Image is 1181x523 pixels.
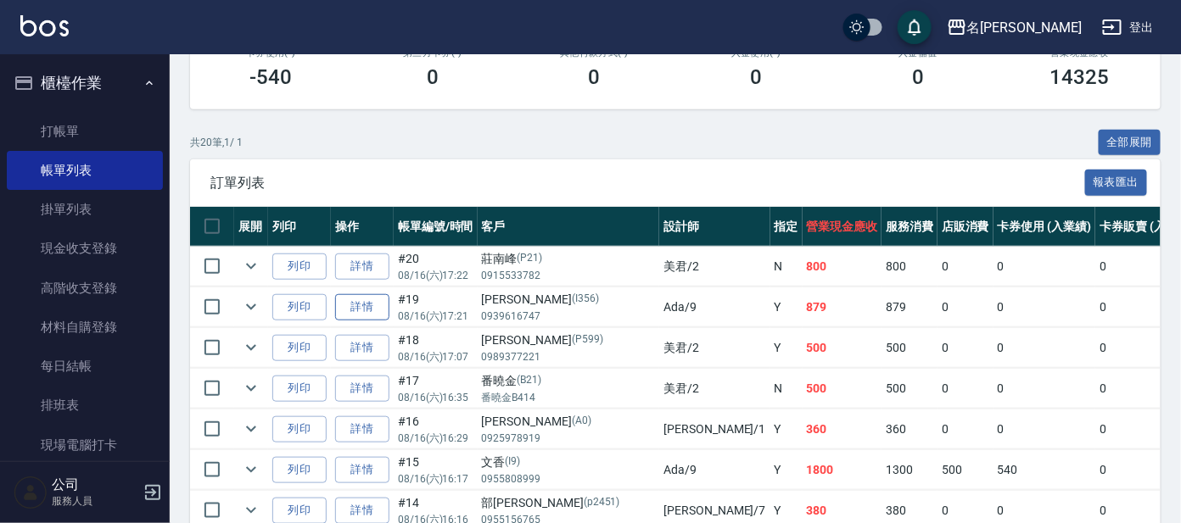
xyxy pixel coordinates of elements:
td: 0 [938,409,993,449]
th: 客戶 [478,207,660,247]
td: 0 [993,247,1096,287]
a: 詳情 [335,294,389,320]
button: expand row [238,457,264,482]
th: 設計師 [659,207,770,247]
div: 莊南峰 [482,250,656,268]
button: 列印 [272,335,327,361]
th: 服務消費 [882,207,938,247]
h5: 公司 [52,476,138,493]
th: 展開 [234,207,268,247]
td: #18 [394,328,478,368]
p: 08/16 (六) 17:07 [398,349,473,364]
td: 0 [938,287,993,327]
td: Y [770,287,803,327]
td: 1300 [882,450,938,490]
span: 訂單列表 [210,175,1085,192]
a: 掛單列表 [7,190,163,229]
th: 營業現金應收 [803,207,882,247]
h3: 14325 [1050,65,1110,89]
a: 詳情 [335,376,389,402]
a: 排班表 [7,386,163,425]
th: 操作 [331,207,394,247]
td: 0 [993,287,1096,327]
td: 0 [938,328,993,368]
td: 800 [882,247,938,287]
td: N [770,247,803,287]
td: #20 [394,247,478,287]
td: 0 [993,369,1096,409]
button: 列印 [272,253,327,280]
td: #15 [394,450,478,490]
td: #16 [394,409,478,449]
h3: 0 [427,65,439,89]
p: 08/16 (六) 16:29 [398,431,473,446]
td: 540 [993,450,1096,490]
a: 材料自購登錄 [7,308,163,347]
p: 08/16 (六) 17:22 [398,268,473,283]
td: 500 [882,369,938,409]
td: 879 [803,287,882,327]
td: 500 [938,450,993,490]
td: 0 [993,409,1096,449]
button: 列印 [272,294,327,320]
th: 指定 [770,207,803,247]
td: 美君 /2 [659,247,770,287]
td: N [770,369,803,409]
img: Person [14,476,48,509]
p: 08/16 (六) 17:21 [398,309,473,324]
th: 帳單編號/時間 [394,207,478,247]
p: 共 20 筆, 1 / 1 [190,135,243,150]
td: 0 [938,247,993,287]
td: Ada /9 [659,450,770,490]
div: [PERSON_NAME] [482,291,656,309]
td: 500 [882,328,938,368]
button: 列印 [272,416,327,442]
a: 打帳單 [7,112,163,151]
a: 詳情 [335,416,389,442]
h3: -540 [249,65,292,89]
button: save [898,10,932,44]
button: expand row [238,294,264,320]
button: 登出 [1095,12,1161,43]
p: (I9) [506,453,521,471]
p: 0955808999 [482,471,656,487]
button: expand row [238,498,264,523]
td: 800 [803,247,882,287]
a: 每日結帳 [7,347,163,386]
th: 卡券使用 (入業績) [993,207,1096,247]
h3: 0 [750,65,762,89]
p: (I356) [572,291,599,309]
button: 名[PERSON_NAME] [940,10,1089,45]
p: 08/16 (六) 16:17 [398,471,473,487]
div: [PERSON_NAME] [482,331,656,349]
div: 文香 [482,453,656,471]
td: 0 [993,328,1096,368]
p: 服務人員 [52,493,138,509]
button: 櫃檯作業 [7,61,163,105]
p: (p2451) [584,494,620,512]
a: 詳情 [335,335,389,361]
td: 美君 /2 [659,369,770,409]
a: 高階收支登錄 [7,269,163,308]
a: 詳情 [335,457,389,483]
a: 詳情 [335,253,389,280]
th: 列印 [268,207,331,247]
td: #17 [394,369,478,409]
a: 帳單列表 [7,151,163,190]
td: 360 [803,409,882,449]
td: Y [770,328,803,368]
p: (P21) [518,250,543,268]
p: 番曉金B414 [482,390,656,405]
button: expand row [238,376,264,401]
p: 08/16 (六) 16:35 [398,390,473,405]
img: Logo [20,15,69,36]
h3: 0 [912,65,924,89]
td: Y [770,409,803,449]
td: 879 [882,287,938,327]
a: 報表匯出 [1085,174,1148,190]
p: (P599) [572,331,603,349]
p: 0915533782 [482,268,656,283]
td: 美君 /2 [659,328,770,368]
button: 列印 [272,457,327,483]
div: [PERSON_NAME] [482,413,656,431]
